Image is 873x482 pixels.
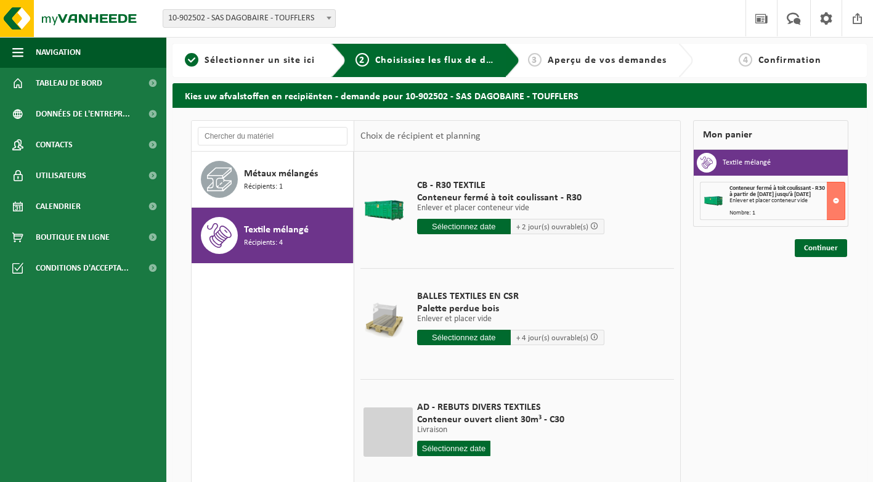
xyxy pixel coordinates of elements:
[198,127,347,145] input: Chercher du matériel
[417,192,604,204] span: Conteneur fermé à toit coulissant - R30
[244,237,283,249] span: Récipients: 4
[417,290,604,303] span: BALLES TEXTILES EN CSR
[192,152,354,208] button: Métaux mélangés Récipients: 1
[417,179,604,192] span: CB - R30 TEXTILE
[36,191,81,222] span: Calendrier
[729,191,811,198] strong: à partir de [DATE] jusqu'à [DATE]
[693,120,848,150] div: Mon panier
[729,210,845,216] div: Nombre: 1
[244,223,309,237] span: Textile mélangé
[375,55,580,65] span: Choisissiez les flux de déchets et récipients
[729,185,825,192] span: Conteneur fermé à toit coulissant - R30
[244,181,283,193] span: Récipients: 1
[163,10,335,27] span: 10-902502 - SAS DAGOBAIRE - TOUFFLERS
[192,208,354,263] button: Textile mélangé Récipients: 4
[795,239,847,257] a: Continuer
[417,330,511,345] input: Sélectionnez date
[548,55,667,65] span: Aperçu de vos demandes
[205,55,315,65] span: Sélectionner un site ici
[723,153,771,173] h3: Textile mélangé
[417,441,491,456] input: Sélectionnez date
[417,219,511,234] input: Sélectionnez date
[244,166,318,181] span: Métaux mélangés
[36,99,130,129] span: Données de l'entrepr...
[36,37,81,68] span: Navigation
[163,9,336,28] span: 10-902502 - SAS DAGOBAIRE - TOUFFLERS
[36,160,86,191] span: Utilisateurs
[354,121,487,152] div: Choix de récipient et planning
[528,53,542,67] span: 3
[185,53,198,67] span: 1
[36,253,129,284] span: Conditions d'accepta...
[758,55,821,65] span: Confirmation
[417,315,604,324] p: Enlever et placer vide
[179,53,322,68] a: 1Sélectionner un site ici
[739,53,752,67] span: 4
[516,223,588,231] span: + 2 jour(s) ouvrable(s)
[417,414,564,426] span: Conteneur ouvert client 30m³ - C30
[417,401,564,414] span: AD - REBUTS DIVERS TEXTILES
[173,83,867,107] h2: Kies uw afvalstoffen en recipiënten - demande pour 10-902502 - SAS DAGOBAIRE - TOUFFLERS
[36,68,102,99] span: Tableau de bord
[355,53,369,67] span: 2
[417,204,604,213] p: Enlever et placer conteneur vide
[516,334,588,342] span: + 4 jour(s) ouvrable(s)
[729,198,845,204] div: Enlever et placer conteneur vide
[36,129,73,160] span: Contacts
[417,303,604,315] span: Palette perdue bois
[417,426,564,435] p: Livraison
[36,222,110,253] span: Boutique en ligne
